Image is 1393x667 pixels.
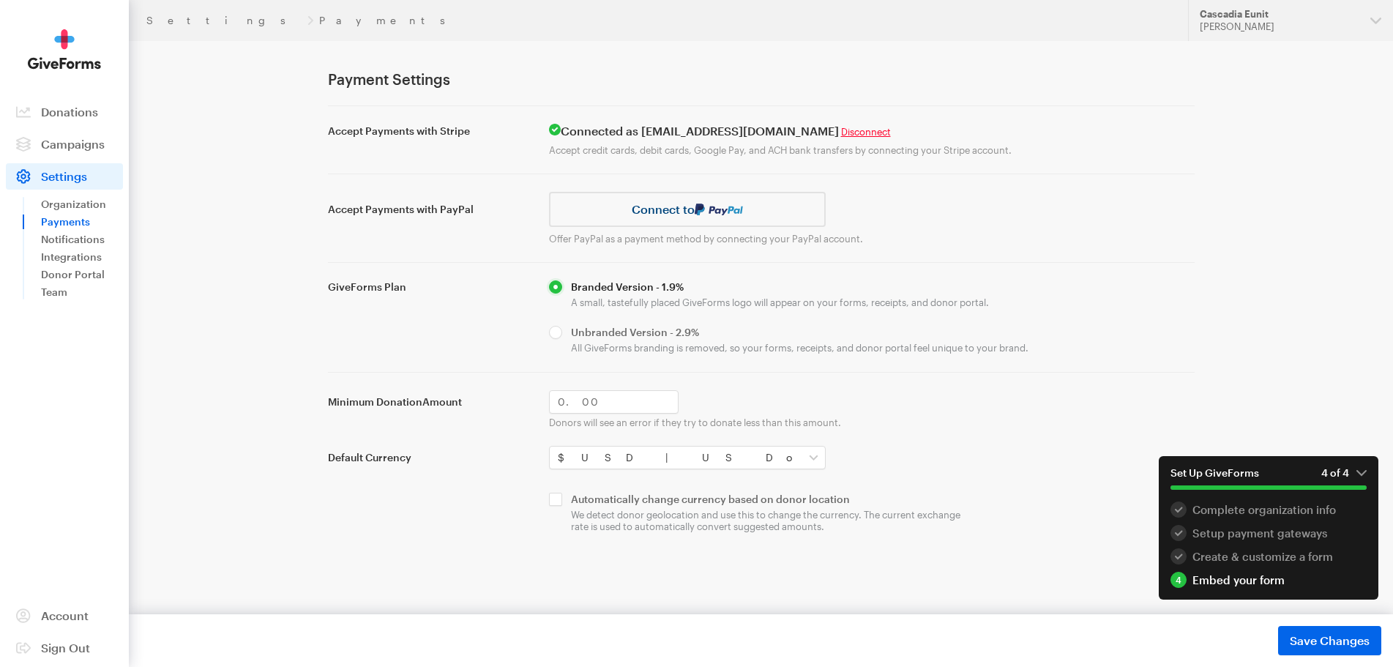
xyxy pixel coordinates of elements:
div: 1 [1170,502,1187,518]
h4: Connected as [EMAIL_ADDRESS][DOMAIN_NAME] [549,124,1195,138]
button: Save Changes [1278,626,1381,655]
a: Disconnect [841,126,891,138]
a: Connect to [549,192,826,227]
a: Donations [6,99,123,125]
span: Settings [41,169,87,183]
a: Account [6,603,123,629]
a: Integrations [41,248,123,266]
input: 0.00 [549,390,679,414]
p: Offer PayPal as a payment method by connecting your PayPal account. [549,233,1195,245]
a: 1 Complete organization info [1170,502,1367,518]
div: Create & customize a form [1170,548,1367,564]
label: Minimum Donation [328,395,531,409]
div: Cascadia Eunit [1200,8,1359,21]
a: 2 Setup payment gateways [1170,525,1367,541]
label: Accept Payments with Stripe [328,124,531,138]
img: GiveForms [28,29,101,70]
button: Set Up GiveForms4 of 4 [1159,456,1378,502]
p: Accept credit cards, debit cards, Google Pay, and ACH bank transfers by connecting your Stripe ac... [549,144,1195,156]
span: Save Changes [1290,632,1370,649]
div: Setup payment gateways [1170,525,1367,541]
div: 2 [1170,525,1187,541]
div: [PERSON_NAME] [1200,21,1359,33]
a: Team [41,283,123,301]
a: Notifications [41,231,123,248]
span: Amount [422,395,462,408]
div: 4 [1170,572,1187,588]
a: Donor Portal [41,266,123,283]
p: Donors will see an error if they try to donate less than this amount. [549,417,1195,428]
a: 3 Create & customize a form [1170,548,1367,564]
h1: Payment Settings [328,70,1195,88]
a: Settings [146,15,302,26]
span: Campaigns [41,137,105,151]
a: Sign Out [6,635,123,661]
div: 3 [1170,548,1187,564]
a: Campaigns [6,131,123,157]
a: Settings [6,163,123,190]
a: Payments [41,213,123,231]
label: GiveForms Plan [328,280,531,294]
span: Donations [41,105,98,119]
img: paypal-036f5ec2d493c1c70c99b98eb3a666241af203a93f3fc3b8b64316794b4dcd3f.svg [695,204,743,215]
span: Sign Out [41,641,90,655]
label: Default Currency [328,451,531,464]
em: 4 of 4 [1321,466,1367,480]
span: Account [41,608,89,622]
a: Organization [41,195,123,213]
label: Accept Payments with PayPal [328,203,531,216]
div: Complete organization info [1170,502,1367,518]
div: Embed your form [1170,572,1367,588]
a: 4 Embed your form [1170,572,1367,588]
